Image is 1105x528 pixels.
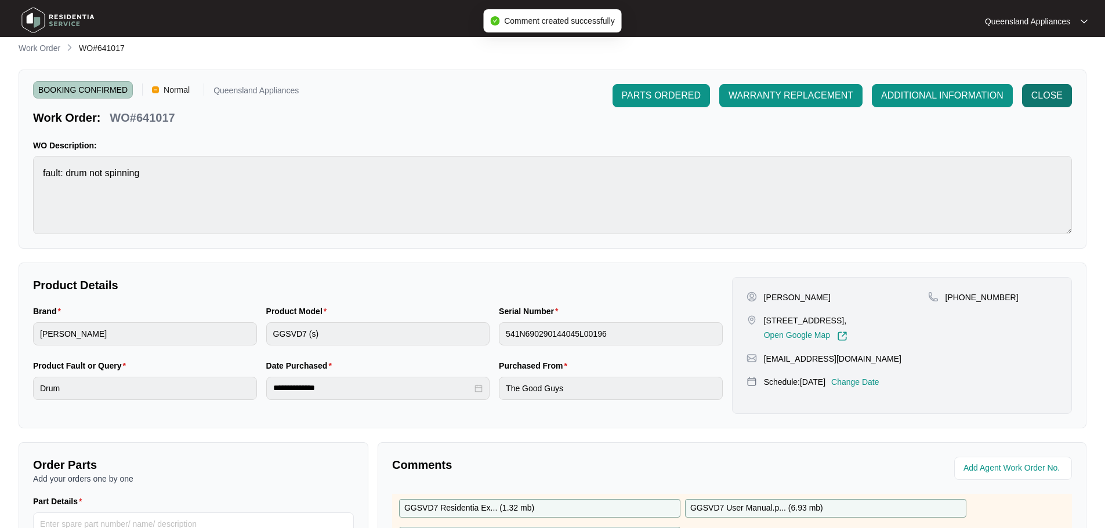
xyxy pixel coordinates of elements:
[690,502,823,515] p: GGSVD7 User Manual.p... ( 6.93 mb )
[159,81,194,99] span: Normal
[985,16,1070,27] p: Queensland Appliances
[33,377,257,400] input: Product Fault or Query
[266,305,332,317] label: Product Model
[19,42,60,54] p: Work Order
[33,473,354,485] p: Add your orders one by one
[837,331,847,341] img: Link-External
[872,84,1013,107] button: ADDITIONAL INFORMATION
[273,382,473,394] input: Date Purchased
[945,292,1019,303] p: [PHONE_NUMBER]
[1081,19,1088,24] img: dropdown arrow
[499,305,563,317] label: Serial Number
[622,89,701,103] span: PARTS ORDERED
[764,331,847,341] a: Open Google Map
[831,376,879,388] p: Change Date
[1022,84,1072,107] button: CLOSE
[764,292,831,303] p: [PERSON_NAME]
[729,89,853,103] span: WARRANTY REPLACEMENT
[499,360,572,372] label: Purchased From
[747,353,757,363] img: map-pin
[33,110,100,126] p: Work Order:
[33,322,257,345] input: Brand
[33,360,131,372] label: Product Fault or Query
[404,502,534,515] p: GGSVD7 Residentia Ex... ( 1.32 mb )
[33,140,1072,151] p: WO Description:
[213,86,299,99] p: Queensland Appliances
[747,315,757,325] img: map-pin
[16,42,63,55] a: Work Order
[963,461,1065,475] input: Add Agent Work Order No.
[33,81,133,99] span: BOOKING CONFIRMED
[79,43,125,53] span: WO#641017
[764,315,847,326] p: [STREET_ADDRESS],
[764,353,901,365] p: [EMAIL_ADDRESS][DOMAIN_NAME]
[110,110,175,126] p: WO#641017
[1031,89,1063,103] span: CLOSE
[266,360,336,372] label: Date Purchased
[490,16,499,26] span: check-circle
[881,89,1003,103] span: ADDITIONAL INFORMATION
[33,305,66,317] label: Brand
[65,43,74,52] img: chevron-right
[764,376,825,388] p: Schedule: [DATE]
[392,457,724,473] p: Comments
[613,84,710,107] button: PARTS ORDERED
[152,86,159,93] img: Vercel Logo
[33,156,1072,234] textarea: fault: drum not spinning
[747,292,757,302] img: user-pin
[33,496,87,507] label: Part Details
[33,457,354,473] p: Order Parts
[17,3,99,38] img: residentia service logo
[266,322,490,345] input: Product Model
[719,84,863,107] button: WARRANTY REPLACEMENT
[499,377,723,400] input: Purchased From
[504,16,615,26] span: Comment created successfully
[928,292,939,302] img: map-pin
[33,277,723,293] p: Product Details
[499,322,723,345] input: Serial Number
[747,376,757,387] img: map-pin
